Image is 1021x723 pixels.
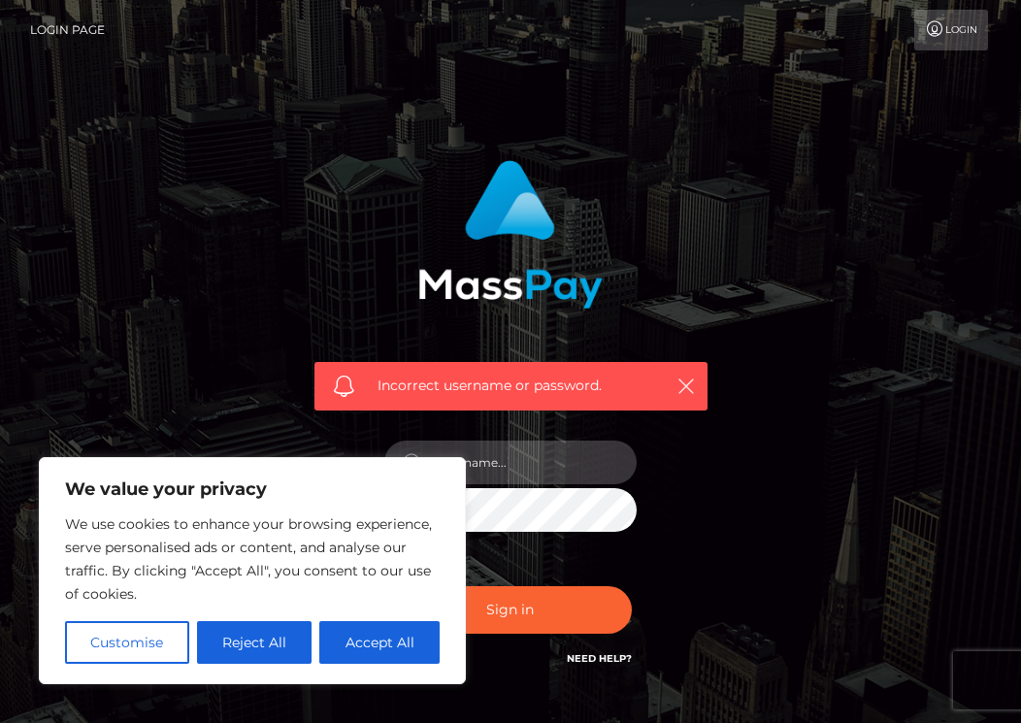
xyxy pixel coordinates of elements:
[567,652,632,665] a: Need Help?
[65,477,440,501] p: We value your privacy
[914,10,988,50] a: Login
[419,441,637,484] input: Username...
[319,621,440,664] button: Accept All
[378,376,654,396] span: Incorrect username or password.
[389,586,632,634] button: Sign in
[65,512,440,606] p: We use cookies to enhance your browsing experience, serve personalised ads or content, and analys...
[418,160,603,309] img: MassPay Login
[30,10,105,50] a: Login Page
[39,457,466,684] div: We value your privacy
[197,621,313,664] button: Reject All
[65,621,189,664] button: Customise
